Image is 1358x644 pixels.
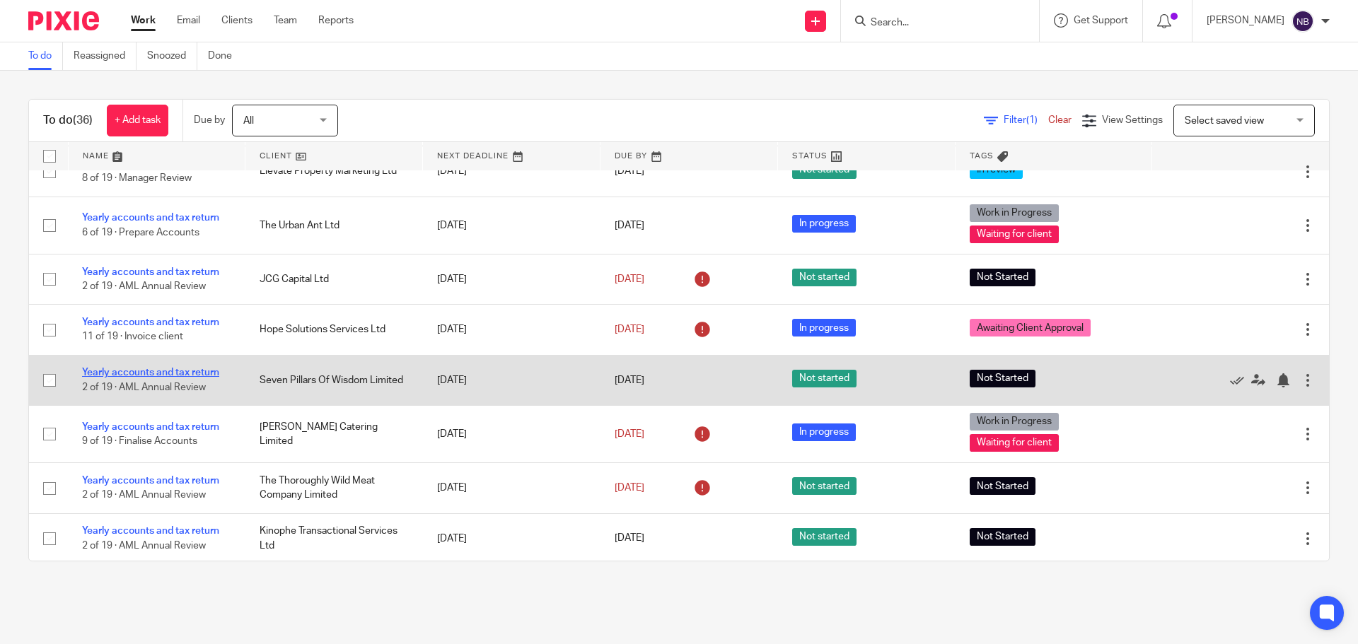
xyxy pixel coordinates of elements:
[243,116,254,126] span: All
[74,42,137,70] a: Reassigned
[274,13,297,28] a: Team
[245,513,423,563] td: Kinophe Transactional Services Ltd
[869,17,997,30] input: Search
[28,11,99,30] img: Pixie
[1048,115,1072,125] a: Clear
[245,463,423,513] td: The Thoroughly Wild Meat Company Limited
[82,281,206,291] span: 2 of 19 · AML Annual Review
[208,42,243,70] a: Done
[423,513,600,563] td: [DATE]
[245,197,423,254] td: The Urban Ant Ltd
[615,483,644,493] span: [DATE]
[615,375,644,385] span: [DATE]
[970,319,1091,336] span: Awaiting Client Approval
[423,254,600,304] td: [DATE]
[82,174,192,184] span: 8 of 19 · Manager Review
[28,42,63,70] a: To do
[1074,16,1128,25] span: Get Support
[1230,373,1251,387] a: Mark as done
[792,215,856,233] span: In progress
[970,528,1035,546] span: Not Started
[615,167,644,177] span: [DATE]
[147,42,197,70] a: Snoozed
[792,319,856,336] span: In progress
[423,305,600,355] td: [DATE]
[82,317,219,327] a: Yearly accounts and tax return
[1026,115,1038,125] span: (1)
[423,406,600,463] td: [DATE]
[792,423,856,441] span: In progress
[82,228,199,238] span: 6 of 19 · Prepare Accounts
[73,115,93,126] span: (36)
[1292,10,1314,33] img: svg%3E
[131,13,156,28] a: Work
[1004,115,1048,125] span: Filter
[221,13,253,28] a: Clients
[1102,115,1163,125] span: View Settings
[177,13,200,28] a: Email
[615,429,644,439] span: [DATE]
[194,113,225,127] p: Due by
[423,146,600,197] td: [DATE]
[245,146,423,197] td: Elevate Property Marketing Ltd
[970,434,1059,452] span: Waiting for client
[970,226,1059,243] span: Waiting for client
[970,370,1035,387] span: Not Started
[615,324,644,334] span: [DATE]
[82,490,206,500] span: 2 of 19 · AML Annual Review
[82,368,219,377] a: Yearly accounts and tax return
[615,274,644,284] span: [DATE]
[245,406,423,463] td: [PERSON_NAME] Catering Limited
[82,476,219,486] a: Yearly accounts and tax return
[82,526,219,536] a: Yearly accounts and tax return
[970,152,994,160] span: Tags
[792,370,857,387] span: Not started
[615,221,644,230] span: [DATE]
[318,13,354,28] a: Reports
[423,197,600,254] td: [DATE]
[970,413,1059,431] span: Work in Progress
[245,254,423,304] td: JCG Capital Ltd
[245,355,423,405] td: Seven Pillars Of Wisdom Limited
[82,422,219,432] a: Yearly accounts and tax return
[970,269,1035,286] span: Not Started
[615,534,644,544] span: [DATE]
[82,267,219,277] a: Yearly accounts and tax return
[82,436,197,446] span: 9 of 19 · Finalise Accounts
[970,204,1059,222] span: Work in Progress
[245,305,423,355] td: Hope Solutions Services Ltd
[82,382,206,392] span: 2 of 19 · AML Annual Review
[423,463,600,513] td: [DATE]
[423,355,600,405] td: [DATE]
[43,113,93,128] h1: To do
[1207,13,1284,28] p: [PERSON_NAME]
[1185,116,1264,126] span: Select saved view
[82,332,183,342] span: 11 of 19 · Invoice client
[792,269,857,286] span: Not started
[792,528,857,546] span: Not started
[107,105,168,136] a: + Add task
[792,477,857,495] span: Not started
[82,213,219,223] a: Yearly accounts and tax return
[970,477,1035,495] span: Not Started
[82,541,206,551] span: 2 of 19 · AML Annual Review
